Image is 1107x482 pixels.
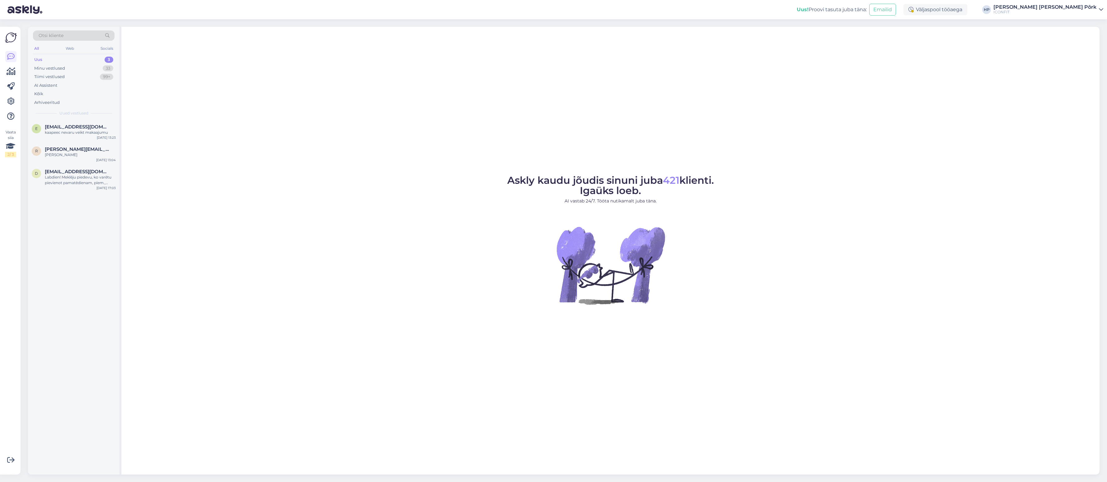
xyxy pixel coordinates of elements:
[45,146,110,152] span: raimo.tamm@gmail.com
[797,6,867,13] div: Proovi tasuta juba täna:
[35,149,38,153] span: r
[105,57,113,63] div: 3
[34,65,65,72] div: Minu vestlused
[33,44,40,53] div: All
[96,186,116,190] div: [DATE] 17:03
[34,91,43,97] div: Kõik
[5,32,17,44] img: Askly Logo
[34,82,57,89] div: AI Assistent
[45,169,110,174] span: demcenkok@gmail.com
[45,174,116,186] div: Labdien! Meklēju piedevu, ko varētu pievienot pamatēdienam, piem., brokastīs taisīt smūtiju vai p...
[797,7,809,12] b: Uus!
[35,126,38,131] span: e
[5,129,16,157] div: Vaata siia
[507,198,714,204] p: AI vastab 24/7. Tööta nutikamalt juba täna.
[993,10,1096,15] div: ICONFIT
[35,171,38,176] span: d
[5,152,16,157] div: 2 / 3
[34,57,42,63] div: Uus
[869,4,896,16] button: Emailid
[96,158,116,162] div: [DATE] 13:04
[663,174,679,186] span: 421
[45,130,116,135] div: kaapeec nevaru veikt makaajumu
[97,135,116,140] div: [DATE] 13:23
[45,152,116,158] div: [PERSON_NAME]
[903,4,967,15] div: Väljaspool tööaega
[100,74,113,80] div: 99+
[34,100,60,106] div: Arhiveeritud
[39,32,63,39] span: Otsi kliente
[982,5,991,14] div: HP
[45,124,110,130] span: eva.vingre@inbox.lv
[34,74,65,80] div: Tiimi vestlused
[993,5,1103,15] a: [PERSON_NAME] [PERSON_NAME] PõrkICONFIT
[64,44,75,53] div: Web
[555,209,667,321] img: No Chat active
[59,110,88,116] span: Uued vestlused
[507,174,714,197] span: Askly kaudu jõudis sinuni juba klienti. Igaüks loeb.
[993,5,1096,10] div: [PERSON_NAME] [PERSON_NAME] Põrk
[99,44,115,53] div: Socials
[103,65,113,72] div: 33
